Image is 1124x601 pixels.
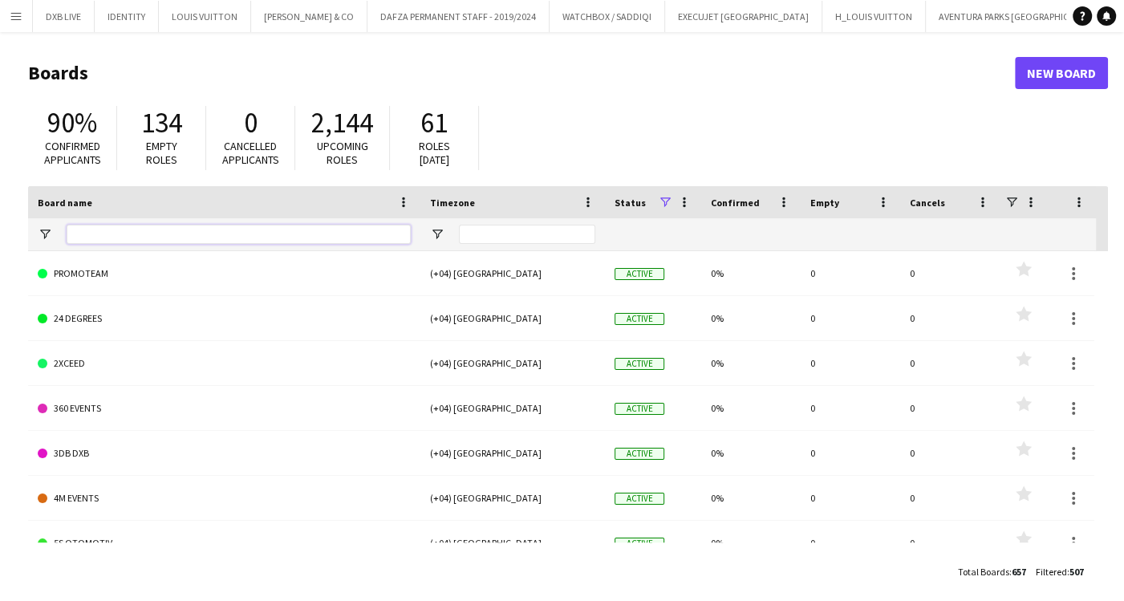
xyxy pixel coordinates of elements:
div: 0% [701,521,801,565]
span: Active [615,493,664,505]
a: 4M EVENTS [38,476,411,521]
span: Status [615,197,646,209]
button: AVENTURA PARKS [GEOGRAPHIC_DATA] [926,1,1113,32]
span: Roles [DATE] [419,139,450,167]
div: (+04) [GEOGRAPHIC_DATA] [420,251,605,295]
div: 0 [801,251,900,295]
div: 0 [801,431,900,475]
span: 134 [141,105,182,140]
button: EXECUJET [GEOGRAPHIC_DATA] [665,1,822,32]
button: H_LOUIS VUITTON [822,1,926,32]
div: : [958,556,1026,587]
span: Active [615,358,664,370]
a: PROMOTEAM [38,251,411,296]
button: [PERSON_NAME] & CO [251,1,367,32]
span: 61 [420,105,448,140]
input: Timezone Filter Input [459,225,595,244]
span: Cancelled applicants [222,139,279,167]
div: (+04) [GEOGRAPHIC_DATA] [420,296,605,340]
div: (+04) [GEOGRAPHIC_DATA] [420,476,605,520]
div: (+04) [GEOGRAPHIC_DATA] [420,386,605,430]
span: Confirmed [711,197,760,209]
span: Active [615,448,664,460]
span: Active [615,313,664,325]
input: Board name Filter Input [67,225,411,244]
div: (+04) [GEOGRAPHIC_DATA] [420,341,605,385]
span: 657 [1012,566,1026,578]
div: 0% [701,476,801,520]
div: 0 [900,431,1000,475]
div: 0% [701,296,801,340]
div: 0 [900,521,1000,565]
button: Open Filter Menu [38,227,52,242]
button: LOUIS VUITTON [159,1,251,32]
div: 0% [701,386,801,430]
span: Timezone [430,197,475,209]
button: DXB LIVE [33,1,95,32]
span: Filtered [1036,566,1067,578]
div: 0 [801,296,900,340]
span: Cancels [910,197,945,209]
span: Board name [38,197,92,209]
span: Upcoming roles [317,139,368,167]
div: (+04) [GEOGRAPHIC_DATA] [420,431,605,475]
a: 3DB DXB [38,431,411,476]
span: Confirmed applicants [44,139,101,167]
button: DAFZA PERMANENT STAFF - 2019/2024 [367,1,550,32]
a: 24 DEGREES [38,296,411,341]
span: 0 [244,105,258,140]
div: 0 [801,521,900,565]
a: 360 EVENTS [38,386,411,431]
span: Active [615,268,664,280]
span: 2,144 [311,105,373,140]
h1: Boards [28,61,1015,85]
button: WATCHBOX / SADDIQI [550,1,665,32]
a: 2XCEED [38,341,411,386]
div: 0% [701,431,801,475]
div: 0 [801,386,900,430]
div: 0 [900,476,1000,520]
span: Empty roles [146,139,177,167]
div: 0 [801,341,900,385]
div: 0 [900,341,1000,385]
button: IDENTITY [95,1,159,32]
div: (+04) [GEOGRAPHIC_DATA] [420,521,605,565]
button: Open Filter Menu [430,227,444,242]
div: 0 [801,476,900,520]
span: Active [615,403,664,415]
div: 0% [701,251,801,295]
span: Total Boards [958,566,1009,578]
div: 0 [900,296,1000,340]
a: New Board [1015,57,1108,89]
div: 0 [900,251,1000,295]
span: 90% [47,105,97,140]
div: : [1036,556,1084,587]
span: Empty [810,197,839,209]
span: Active [615,538,664,550]
div: 0 [900,386,1000,430]
span: 507 [1069,566,1084,578]
div: 0% [701,341,801,385]
a: 5S OTOMOTIV [38,521,411,566]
